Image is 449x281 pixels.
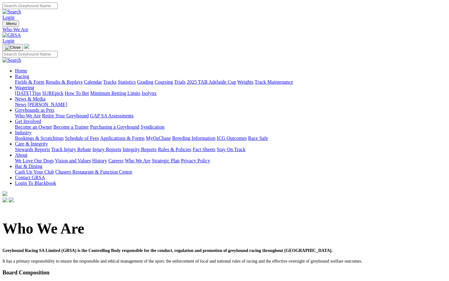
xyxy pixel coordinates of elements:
img: Search [2,57,21,63]
a: Trials [174,79,186,85]
a: News [15,102,26,107]
a: GAP SA Assessments [90,113,134,118]
div: Greyhounds as Pets [15,113,447,119]
img: twitter.svg [9,197,14,202]
a: About [15,152,27,158]
div: Racing [15,79,447,85]
div: About [15,158,447,164]
img: GRSA [2,32,21,38]
a: Wagering [15,85,34,90]
a: Become a Trainer [53,124,89,130]
a: ICG Outcomes [217,136,247,141]
a: Fields & Form [15,79,44,85]
a: Minimum Betting Limits [90,91,140,96]
img: logo-grsa-white.png [2,191,7,196]
a: Care & Integrity [15,141,48,146]
a: Fact Sheets [193,147,215,152]
a: Tracks [103,79,117,85]
a: 2025 TAB Adelaide Cup [187,79,236,85]
a: Syndication [141,124,164,130]
img: logo-grsa-white.png [24,44,29,49]
a: Chasers Restaurant & Function Centre [55,169,132,175]
a: Results & Replays [46,79,83,85]
a: Purchasing a Greyhound [90,124,139,130]
a: Bar & Dining [15,164,42,169]
a: Privacy Policy [181,158,210,163]
a: Schedule of Fees [65,136,99,141]
a: Stay On Track [217,147,245,152]
div: Care & Integrity [15,147,447,152]
a: Get Involved [15,119,41,124]
div: Get Involved [15,124,447,130]
a: Industry [15,130,31,135]
span: Greyhound Racing SA Limited (GRSA) is the Controlling Body responsible for the conduct, regulatio... [2,248,332,253]
div: Wagering [15,91,447,96]
input: Search [2,2,58,9]
div: Industry [15,136,447,141]
a: Track Injury Rebate [51,147,91,152]
div: Bar & Dining [15,169,447,175]
div: News & Media [15,102,447,107]
img: Close [5,45,21,50]
a: Grading [137,79,153,85]
span: It has a primary responsibility to ensure the responsible and ethical management of the sport, th... [2,259,362,264]
a: Login [2,38,14,43]
a: Calendar [84,79,102,85]
a: MyOzChase [146,136,171,141]
a: Track Maintenance [255,79,293,85]
a: Who We Are [15,113,41,118]
a: Login To Blackbook [15,180,56,186]
a: Retire Your Greyhound [42,113,89,118]
a: Injury Reports [92,147,121,152]
a: Statistics [118,79,136,85]
a: We Love Our Dogs [15,158,54,163]
a: Greyhounds as Pets [15,107,54,113]
a: Careers [108,158,123,163]
a: Stewards Reports [15,147,50,152]
a: Coursing [155,79,173,85]
a: Become an Owner [15,124,52,130]
span: Board Composition [2,269,50,276]
a: Who We Are [2,27,447,32]
a: [PERSON_NAME] [27,102,67,107]
img: facebook.svg [2,197,7,202]
a: Who We Are [125,158,151,163]
a: Rules & Policies [158,147,191,152]
a: News & Media [15,96,46,101]
a: Vision and Values [55,158,91,163]
a: Breeding Information [172,136,215,141]
a: Strategic Plan [152,158,180,163]
span: Menu [6,21,17,26]
input: Search [2,51,58,57]
button: Toggle navigation [2,20,19,27]
a: Cash Up Your Club [15,169,54,175]
span: Who We Are [2,220,84,237]
a: Home [15,68,27,73]
a: Integrity Reports [123,147,157,152]
a: [DATE] Tips [15,91,41,96]
a: Login [2,15,14,20]
a: Weights [237,79,253,85]
a: Applications & Forms [100,136,145,141]
img: Search [2,9,21,15]
a: Racing [15,74,29,79]
a: Bookings & Scratchings [15,136,64,141]
a: How To Bet [65,91,89,96]
button: Toggle navigation [2,44,23,51]
a: History [92,158,107,163]
a: Contact GRSA [15,175,45,180]
a: Race Safe [248,136,268,141]
a: SUREpick [42,91,63,96]
a: Isolynx [142,91,157,96]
